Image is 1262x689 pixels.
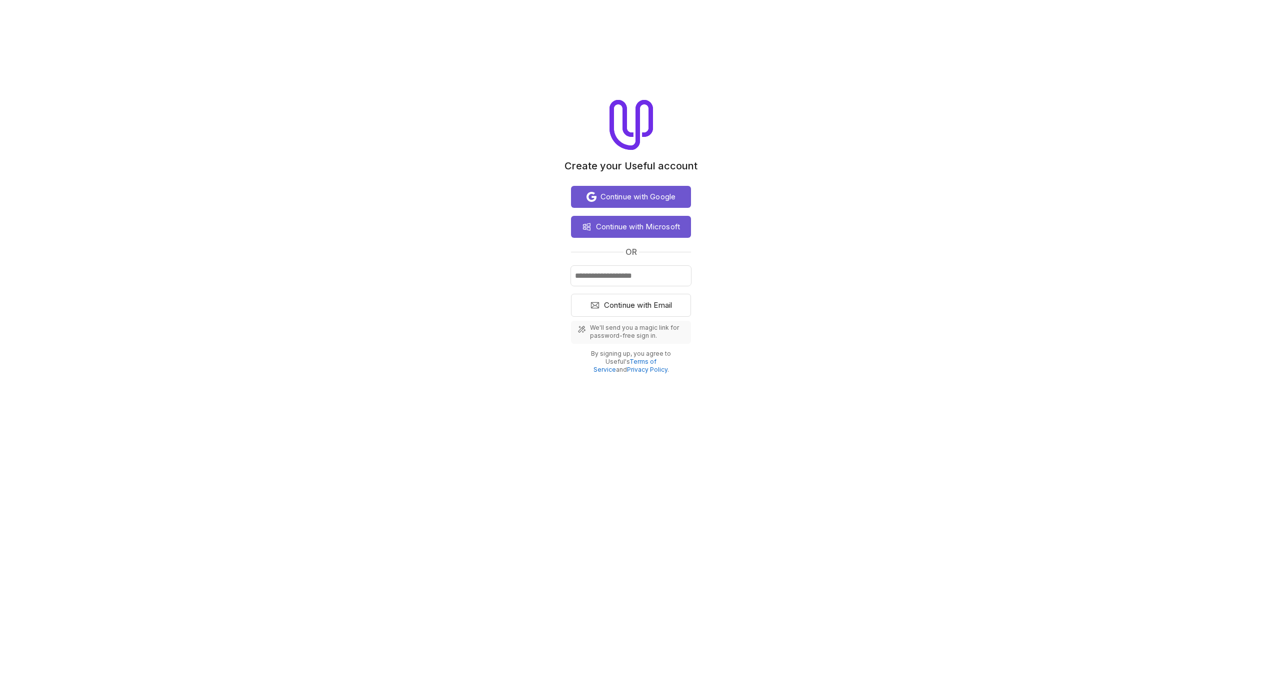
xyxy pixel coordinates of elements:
[564,160,697,172] h1: Create your Useful account
[571,216,691,238] button: Continue with Microsoft
[625,246,637,258] span: or
[604,299,672,311] span: Continue with Email
[627,366,667,373] a: Privacy Policy
[590,324,685,340] span: We'll send you a magic link for password-free sign in.
[571,266,691,286] input: Email
[600,191,676,203] span: Continue with Google
[571,294,691,317] button: Continue with Email
[593,358,657,373] a: Terms of Service
[571,186,691,208] button: Continue with Google
[596,221,680,233] span: Continue with Microsoft
[579,350,683,374] p: By signing up, you agree to Useful's and .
